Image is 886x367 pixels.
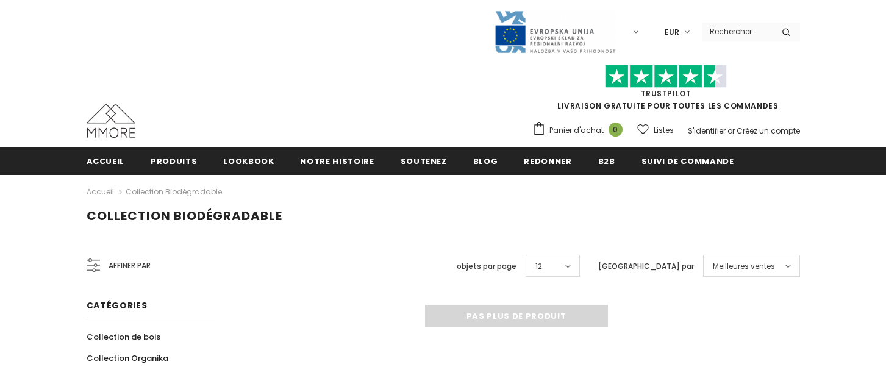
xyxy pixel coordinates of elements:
[688,126,726,136] a: S'identifier
[300,155,374,167] span: Notre histoire
[223,147,274,174] a: Lookbook
[401,147,447,174] a: soutenez
[126,187,222,197] a: Collection biodégradable
[151,147,197,174] a: Produits
[637,119,674,141] a: Listes
[535,260,542,273] span: 12
[494,10,616,54] img: Javni Razpis
[524,147,571,174] a: Redonner
[654,124,674,137] span: Listes
[727,126,735,136] span: or
[401,155,447,167] span: soutenez
[87,207,282,224] span: Collection biodégradable
[524,155,571,167] span: Redonner
[641,88,691,99] a: TrustPilot
[605,65,727,88] img: Faites confiance aux étoiles pilotes
[109,259,151,273] span: Affiner par
[549,124,604,137] span: Panier d'achat
[609,123,623,137] span: 0
[598,147,615,174] a: B2B
[532,70,800,111] span: LIVRAISON GRATUITE POUR TOUTES LES COMMANDES
[87,185,114,199] a: Accueil
[87,104,135,138] img: Cas MMORE
[87,155,125,167] span: Accueil
[300,147,374,174] a: Notre histoire
[473,155,498,167] span: Blog
[598,155,615,167] span: B2B
[713,260,775,273] span: Meilleures ventes
[473,147,498,174] a: Blog
[737,126,800,136] a: Créez un compte
[598,260,694,273] label: [GEOGRAPHIC_DATA] par
[87,147,125,174] a: Accueil
[87,331,160,343] span: Collection de bois
[665,26,679,38] span: EUR
[532,121,629,140] a: Panier d'achat 0
[641,147,734,174] a: Suivi de commande
[457,260,516,273] label: objets par page
[87,326,160,347] a: Collection de bois
[641,155,734,167] span: Suivi de commande
[87,352,168,364] span: Collection Organika
[494,26,616,37] a: Javni Razpis
[151,155,197,167] span: Produits
[87,299,148,312] span: Catégories
[223,155,274,167] span: Lookbook
[702,23,773,40] input: Search Site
